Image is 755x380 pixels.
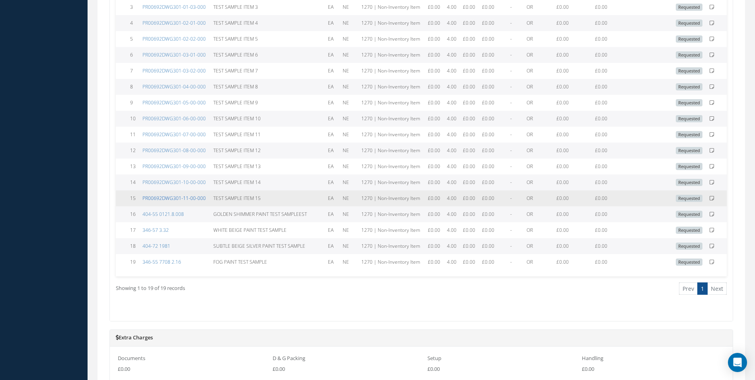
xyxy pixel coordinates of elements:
span: £0.00 [482,131,494,138]
td: 14 [127,174,139,190]
span: - [510,115,512,122]
td: OR [523,15,536,31]
span: £0.00 [463,83,475,90]
span: £0.00 [595,179,607,186]
span: Requested [676,115,702,122]
span: 1270 | Non-Inventory Item [361,51,420,58]
span: Requested [676,99,702,106]
span: £0.00 [463,99,475,106]
td: TEST SAMPLE ITEM 8 [210,79,312,95]
span: 1270 | Non-Inventory Item [361,83,420,90]
span: £0.00 [428,83,440,90]
span: Requested [676,67,702,74]
td: OR [523,31,536,47]
span: £0.00 [595,67,607,74]
td: NE [339,79,358,95]
td: TEST SAMPLE ITEM 14 [210,174,312,190]
span: £0.00 [482,243,494,249]
span: 1270 | Non-Inventory Item [361,115,420,122]
td: SUBTLE BEIGE SILVER PAINT TEST SAMPLE [210,238,312,254]
td: EA [325,143,339,159]
a: PR00692DWG301-06-00-000 [142,115,206,122]
span: 4.00 [447,20,457,26]
td: EA [325,238,339,254]
span: 1270 | Non-Inventory Item [361,211,420,217]
span: £0.00 [556,4,569,10]
span: £0.00 [463,227,475,233]
span: £0.00 [463,195,475,202]
span: £0.00 [428,99,440,106]
td: EA [325,254,339,270]
span: 1270 | Non-Inventory Item [361,179,420,186]
a: 404-55 0121.8.008 [142,211,184,217]
span: £0.00 [463,35,475,42]
span: £0.00 [118,365,130,372]
td: 17 [127,222,139,238]
td: 8 [127,79,139,95]
td: WHITE BEIGE PAINT TEST SAMPLE [210,222,312,238]
td: NE [339,15,358,31]
span: 4.00 [447,147,457,154]
td: EA [325,63,339,79]
span: £0.00 [482,35,494,42]
span: Requested [676,179,702,186]
span: £0.00 [556,243,569,249]
td: NE [339,31,358,47]
td: 4 [127,15,139,31]
a: 346-57 3.32 [142,227,169,233]
span: £0.00 [595,115,607,122]
span: Requested [676,259,702,266]
span: £0.00 [463,163,475,170]
td: NE [339,238,358,254]
span: - [510,227,512,233]
span: Requested [676,227,702,234]
span: £0.00 [582,365,594,372]
td: NE [339,143,358,159]
span: 4.00 [447,35,457,42]
span: £0.00 [428,147,440,154]
td: 18 [127,238,139,254]
span: £0.00 [428,179,440,186]
span: £0.00 [463,179,475,186]
span: Requested [676,147,702,154]
span: £0.00 [482,83,494,90]
td: 19 [127,254,139,270]
td: EA [325,174,339,190]
td: OR [523,63,536,79]
span: £0.00 [556,67,569,74]
a: PR00692DWG301-09-00-000 [142,163,206,170]
td: NE [339,174,358,190]
span: £0.00 [556,20,569,26]
td: OR [523,127,536,143]
span: £0.00 [482,115,494,122]
span: £0.00 [428,51,440,58]
span: Requested [676,131,702,138]
div: Open Intercom Messenger [728,353,747,372]
td: 6 [127,47,139,63]
span: - [510,163,512,170]
span: 4.00 [447,115,457,122]
span: 4.00 [447,163,457,170]
span: £0.00 [463,131,475,138]
span: 1270 | Non-Inventory Item [361,243,420,249]
span: 1270 | Non-Inventory Item [361,67,420,74]
td: NE [339,254,358,270]
span: £0.00 [482,147,494,154]
a: PR00692DWG301-02-02-000 [142,35,206,42]
span: £0.00 [482,99,494,106]
span: £0.00 [595,195,607,202]
td: OR [523,174,536,190]
td: EA [325,190,339,206]
span: £0.00 [463,147,475,154]
span: £0.00 [482,195,494,202]
td: EA [325,31,339,47]
span: 1270 | Non-Inventory Item [361,131,420,138]
span: £0.00 [595,51,607,58]
span: £0.00 [273,365,285,372]
span: £0.00 [556,115,569,122]
td: TEST SAMPLE ITEM 6 [210,47,312,63]
span: £0.00 [595,35,607,42]
td: GOLDEN SHIMMER PAINT TEST SAMPLEEST [210,206,312,222]
a: PR00692DWG301-11-00-000 [142,195,206,202]
span: £0.00 [556,179,569,186]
